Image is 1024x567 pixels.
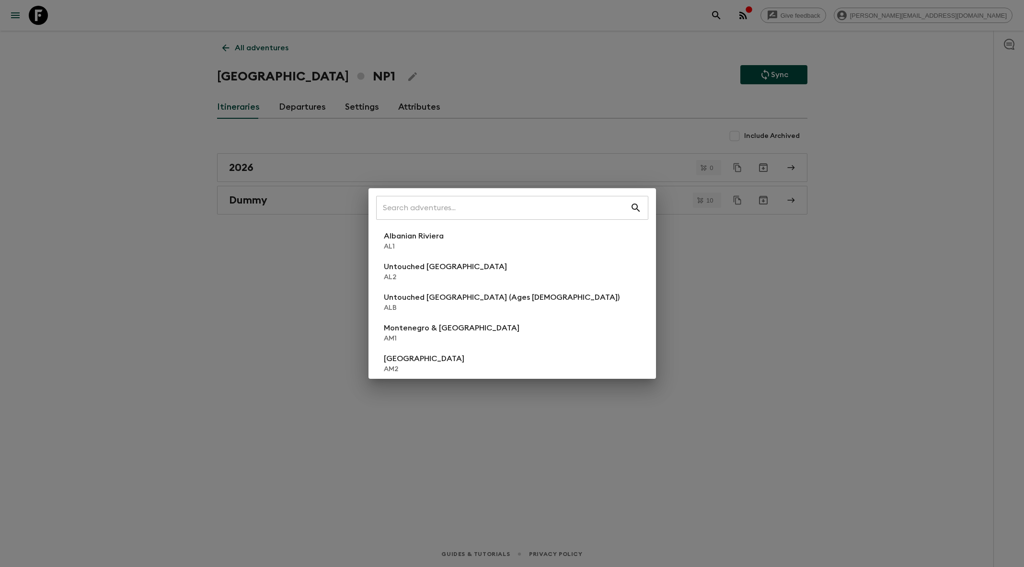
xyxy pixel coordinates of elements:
[384,261,507,272] p: Untouched [GEOGRAPHIC_DATA]
[384,292,620,303] p: Untouched [GEOGRAPHIC_DATA] (Ages [DEMOGRAPHIC_DATA])
[384,230,444,242] p: Albanian Riviera
[384,322,519,334] p: Montenegro & [GEOGRAPHIC_DATA]
[384,353,464,364] p: [GEOGRAPHIC_DATA]
[384,272,507,282] p: AL2
[384,242,444,251] p: AL1
[376,194,630,221] input: Search adventures...
[384,364,464,374] p: AM2
[384,303,620,313] p: ALB
[384,334,519,343] p: AM1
